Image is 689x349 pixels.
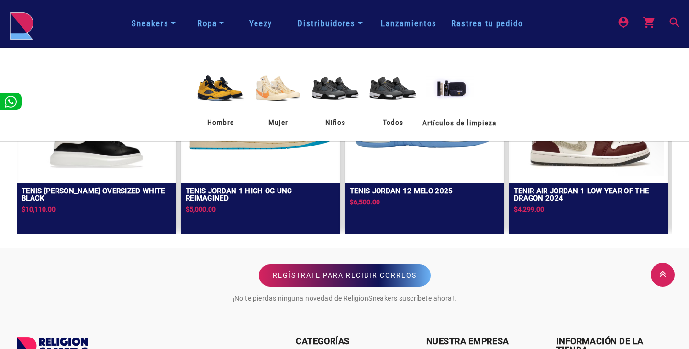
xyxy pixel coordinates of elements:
[22,205,56,213] span: $10,110.00
[249,59,307,117] img: producto
[364,59,422,130] a: productoTodos
[617,16,628,27] mat-icon: person_pin
[194,15,228,32] a: Ropa
[242,18,279,30] a: Yeezy
[364,117,422,130] span: Todos
[186,188,335,202] h2: TENIS JORDAN 1 HIGH OG UNC REIMAGINED
[259,264,431,287] button: REGÍSTRATE PARA RECIBIR CORREOS
[186,205,216,213] span: $5,000.00
[294,15,366,32] a: Distribuidores
[374,18,444,30] a: Lanzamientos
[17,56,176,229] a: TENIS ALEXANDER MCQUEEN OVERSIZED WHITE BLACKTENIS [PERSON_NAME] OVERSIZED WHITE BLACK$10,110.00
[422,59,497,130] a: productoArtículos de limpieza
[509,56,668,229] a: TENIR AIR JORDAN 1 LOW YEAR OF THE DRAGON 2024TENIR AIR JORDAN 1 LOW YEAR OF THE DRAGON 2024$4,29...
[643,16,654,27] mat-icon: shopping_cart
[307,59,364,130] a: productoNiños
[192,117,249,130] span: Hombre
[514,188,664,202] h2: TENIR AIR JORDAN 1 LOW YEAR OF THE DRAGON 2024
[422,117,497,130] span: Artículos de limpieza
[444,18,530,30] a: Rastrea tu pedido
[22,188,171,202] h2: TENIS [PERSON_NAME] OVERSIZED WHITE BLACK
[10,12,33,40] img: logo
[426,337,542,346] h4: nuestra empresa
[192,59,249,117] img: producto
[22,121,171,177] img: TENIS ALEXANDER MCQUEEN OVERSIZED WHITE BLACK
[233,291,456,306] p: ¡No te pierdas ninguna novedad de ReligionSneakers suscríbete ahora!.
[307,117,364,130] span: Niños
[128,15,179,32] a: Sneakers
[249,117,307,130] span: Mujer
[422,59,479,117] img: producto
[10,12,33,36] a: logo
[345,56,504,229] a: TENIS JORDAN 12 MELO 2025TENIS JORDAN 12 MELO 2025$6,500.00
[514,205,544,213] span: $4,299.00
[5,96,17,108] img: whatsappwhite.png
[181,56,340,229] a: TENIS JORDAN 1 HIGH OG UNC REIMAGINEDTENIS JORDAN 1 HIGH OG UNC REIMAGINED$5,000.00
[668,16,679,27] mat-icon: search
[192,59,249,130] a: productoHombre
[364,59,422,117] img: producto
[350,198,380,206] span: $6,500.00
[249,59,307,130] a: productoMujer
[307,59,364,117] img: producto
[296,337,411,346] h4: Categorías
[350,188,453,195] h2: TENIS JORDAN 12 MELO 2025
